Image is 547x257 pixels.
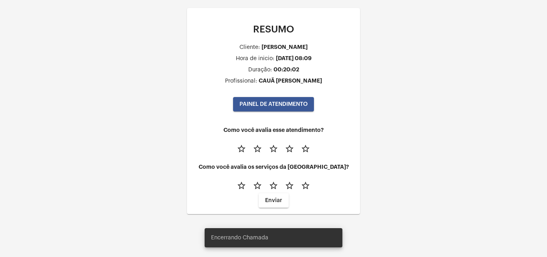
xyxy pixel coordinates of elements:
div: Profissional: [225,78,257,84]
mat-icon: star_border [269,181,278,190]
mat-icon: star_border [285,181,294,190]
span: Enviar [265,198,282,203]
p: RESUMO [193,24,354,34]
mat-icon: star_border [301,144,310,154]
h4: Como você avalia esse atendimento? [193,127,354,133]
mat-icon: star_border [269,144,278,154]
div: [PERSON_NAME] [261,44,308,50]
div: CAUÃ [PERSON_NAME] [259,78,322,84]
div: [DATE] 08:09 [276,55,312,61]
span: PAINEL DE ATENDIMENTO [239,101,308,107]
mat-icon: star_border [301,181,310,190]
mat-icon: star_border [285,144,294,154]
button: Enviar [259,193,289,208]
div: Duração: [248,67,272,73]
mat-icon: star_border [253,181,262,190]
div: Cliente: [239,45,260,51]
button: PAINEL DE ATENDIMENTO [233,97,314,111]
div: 00:20:02 [273,67,299,73]
mat-icon: star_border [237,144,246,154]
mat-icon: star_border [253,144,262,154]
mat-icon: star_border [237,181,246,190]
span: Encerrando Chamada [211,234,268,242]
div: Hora de inicio: [236,56,274,62]
h4: Como você avalia os serviços da [GEOGRAPHIC_DATA]? [193,164,354,170]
